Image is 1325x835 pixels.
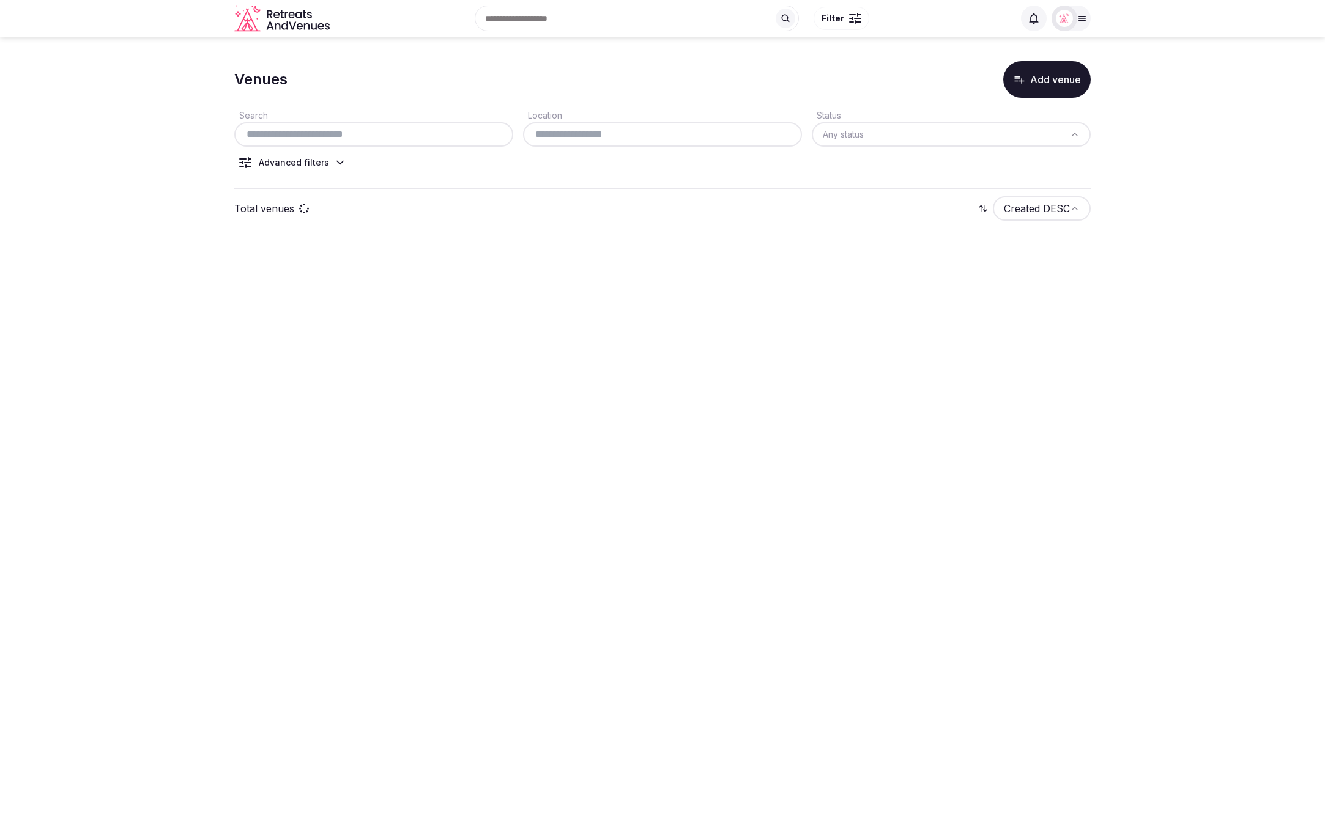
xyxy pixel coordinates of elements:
span: Filter [822,12,844,24]
div: Advanced filters [259,156,329,169]
label: Search [234,110,268,120]
label: Status [812,110,841,120]
img: miaceralde [1056,10,1073,27]
h1: Venues [234,69,288,90]
a: Visit the homepage [234,5,332,32]
button: Add venue [1003,61,1091,98]
p: Total venues [234,202,294,215]
button: Filter [814,7,869,30]
label: Location [523,110,562,120]
svg: Retreats and Venues company logo [234,5,332,32]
